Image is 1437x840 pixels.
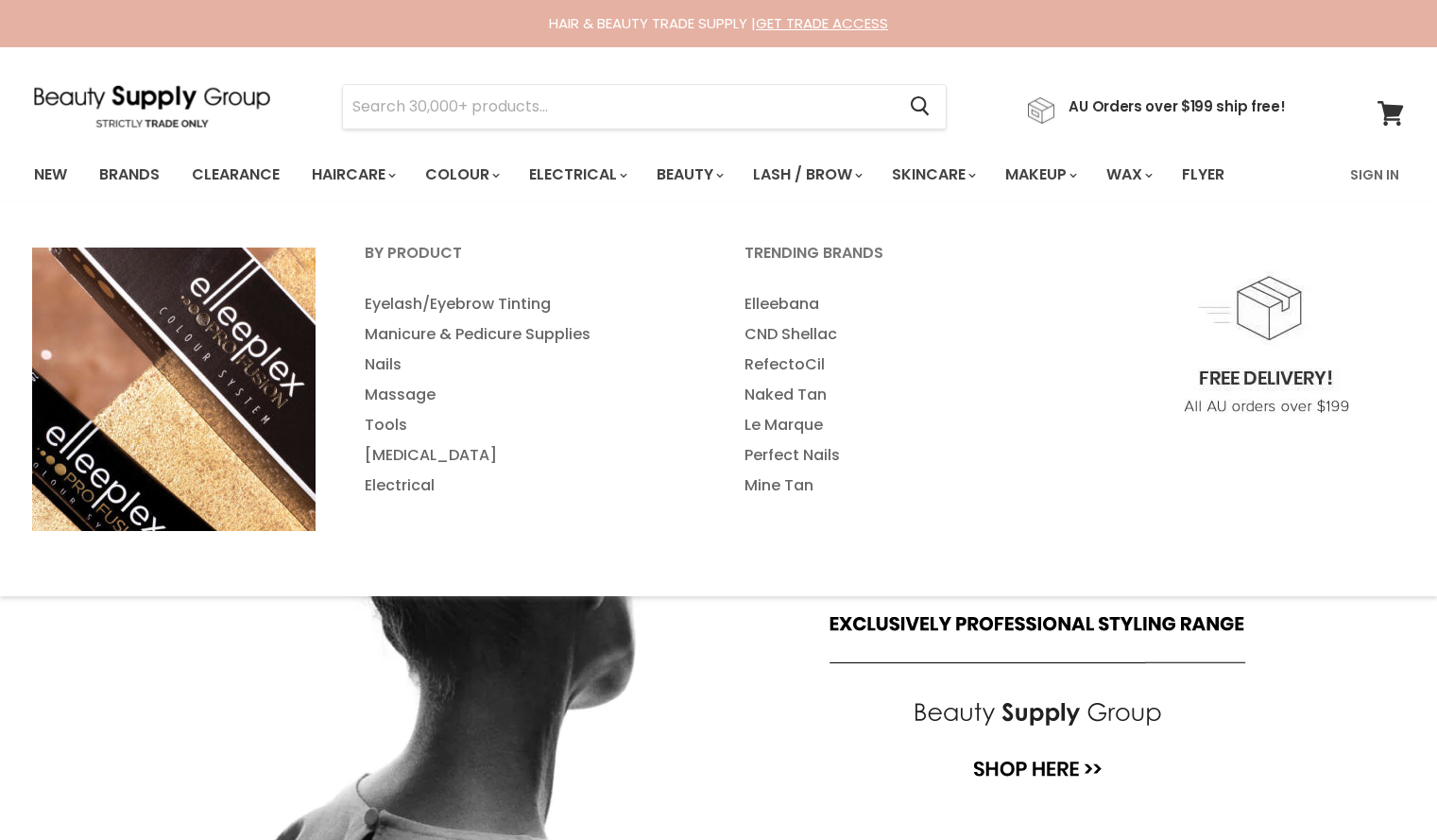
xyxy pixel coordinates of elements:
[721,319,1097,350] a: CND Shellac
[739,155,874,195] a: Lash / Brow
[178,155,294,195] a: Clearance
[341,410,717,440] a: Tools
[1343,751,1418,821] iframe: Gorgias live chat messenger
[721,440,1097,471] a: Perfect Nails
[343,85,896,129] input: Search
[1168,155,1239,195] a: Flyer
[341,471,717,501] a: Electrical
[1092,155,1164,195] a: Wax
[341,380,717,410] a: Massage
[341,440,717,471] a: [MEDICAL_DATA]
[20,147,1289,202] ul: Main menu
[341,319,717,350] a: Manicure & Pedicure Supplies
[20,155,81,195] a: New
[1339,155,1411,195] a: Sign In
[642,155,735,195] a: Beauty
[85,155,174,195] a: Brands
[298,155,407,195] a: Haircare
[341,289,717,319] a: Eyelash/Eyebrow Tinting
[341,289,717,501] ul: Main menu
[721,289,1097,319] a: Elleebana
[10,147,1428,202] nav: Main
[721,238,1097,285] a: Trending Brands
[991,155,1088,195] a: Makeup
[10,14,1428,33] div: HAIR & BEAUTY TRADE SUPPLY |
[721,380,1097,410] a: Naked Tan
[515,155,639,195] a: Electrical
[878,155,987,195] a: Skincare
[721,410,1097,440] a: Le Marque
[756,13,888,33] a: GET TRADE ACCESS
[411,155,511,195] a: Colour
[721,350,1097,380] a: RefectoCil
[896,85,946,129] button: Search
[341,238,717,285] a: By Product
[341,350,717,380] a: Nails
[721,471,1097,501] a: Mine Tan
[342,84,947,129] form: Product
[721,289,1097,501] ul: Main menu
